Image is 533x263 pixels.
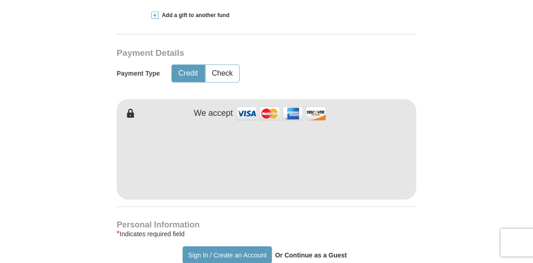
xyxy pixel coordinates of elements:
img: credit cards accepted [235,104,327,124]
h3: Payment Details [117,48,352,59]
span: Add a gift to another fund [159,12,230,19]
button: Credit [172,65,205,82]
h4: Personal Information [117,221,416,228]
h5: Payment Type [117,70,160,78]
button: Check [206,65,239,82]
strong: Or Continue as a Guest [275,251,347,259]
div: Indicates required field [117,228,416,239]
h4: We accept [194,108,233,119]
